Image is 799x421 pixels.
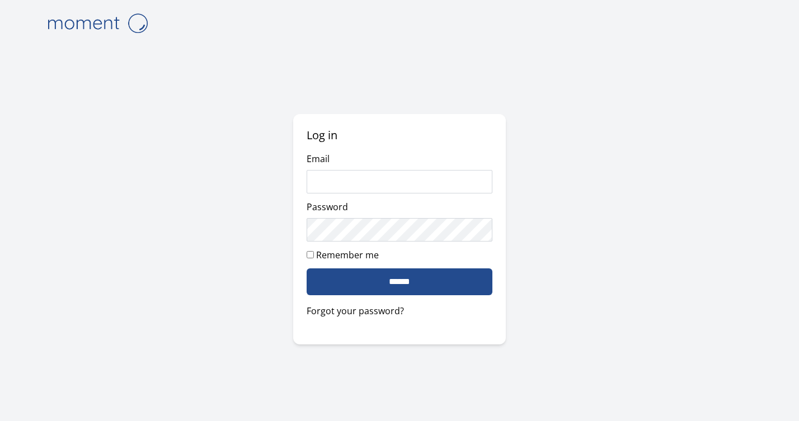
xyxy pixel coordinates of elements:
label: Email [307,153,330,165]
label: Remember me [316,249,379,261]
h2: Log in [307,127,492,143]
img: logo-4e3dc11c47720685a147b03b5a06dd966a58ff35d612b21f08c02c0306f2b779.png [41,9,153,37]
a: Forgot your password? [307,304,492,318]
label: Password [307,201,348,213]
